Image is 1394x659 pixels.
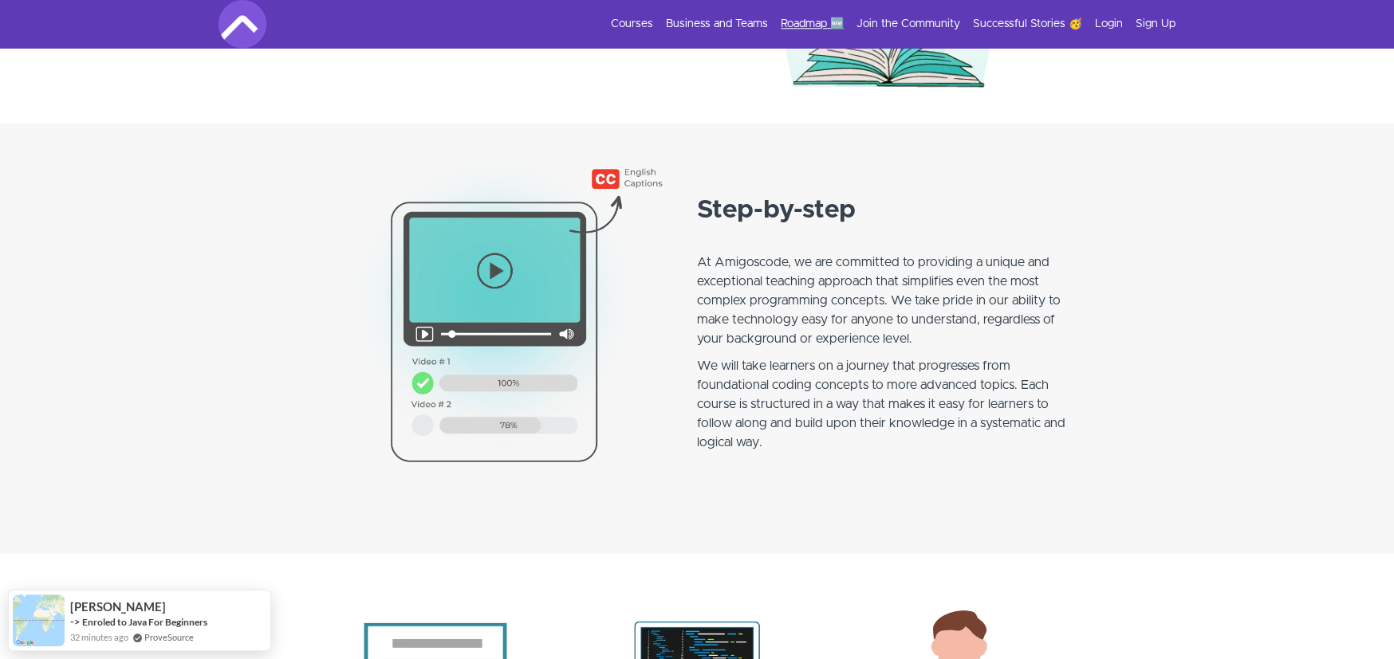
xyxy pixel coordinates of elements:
p: We will take learners on a journey that progresses from foundational coding concepts to more adva... [697,356,1080,471]
a: Login [1095,16,1123,32]
a: Courses [611,16,653,32]
a: ProveSource [144,630,194,644]
a: Roadmap 🆕 [781,16,844,32]
span: -> [70,615,81,628]
img: provesource social proof notification image [13,594,65,646]
strong: Step-by-step [697,198,856,223]
a: Sign Up [1136,16,1175,32]
span: 32 minutes ago [70,630,128,644]
p: At Amigoscode, we are committed to providing a unique and exceptional teaching approach that simp... [697,233,1080,348]
a: Successful Stories 🥳 [973,16,1082,32]
a: Enroled to Java For Beginners [82,615,207,629]
img: Step by Step Tutorials [314,139,697,522]
a: Business and Teams [666,16,768,32]
a: Join the Community [856,16,960,32]
span: [PERSON_NAME] [70,600,166,614]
